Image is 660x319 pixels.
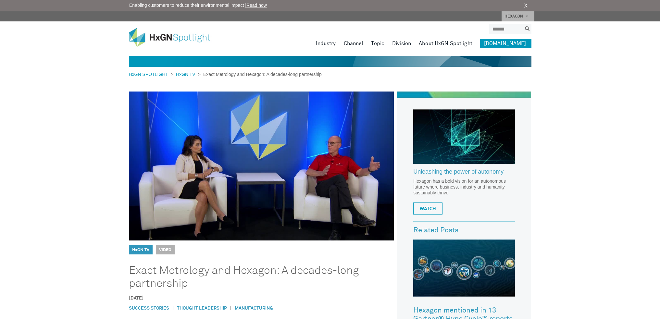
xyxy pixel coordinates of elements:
[413,169,515,178] a: Unleashing the power of autonomy
[419,39,472,48] a: About HxGN Spotlight
[177,306,227,311] a: Thought Leadership
[413,178,515,196] p: Hexagon has a bold vision for an autonomous future where business, industry and humanity sustaina...
[129,72,171,77] a: HxGN SPOTLIGHT
[235,306,273,311] a: Manufacturing
[502,11,534,21] a: HEXAGON
[129,306,169,311] a: Success Stories
[156,245,175,254] span: Video
[392,39,411,48] a: Division
[371,39,384,48] a: Topic
[227,305,235,312] span: |
[413,202,442,215] a: WATCH
[129,92,394,240] img: uHQ9zXPracEB578GKcMMGt.jpg
[201,72,322,77] span: Exact Metrology and Hexagon: A decades-long partnership
[246,3,267,8] a: Read how
[413,239,515,297] img: Hexagon mentioned in 13 Gartner® Hype Cycle™ reports
[173,72,198,77] a: HxGN TV
[524,2,528,10] a: X
[480,39,531,48] a: [DOMAIN_NAME]
[132,248,149,252] a: HxGN TV
[129,296,143,301] time: [DATE]
[129,264,375,290] h1: Exact Metrology and Hexagon: A decades-long partnership
[129,28,220,47] img: HxGN Spotlight
[129,2,267,9] span: Enabling customers to reduce their environmental impact |
[413,227,515,234] h3: Related Posts
[169,305,177,312] span: |
[316,39,336,48] a: Industry
[344,39,364,48] a: Channel
[129,71,322,78] div: > >
[413,109,515,164] img: Hexagon_CorpVideo_Pod_RR_2.jpg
